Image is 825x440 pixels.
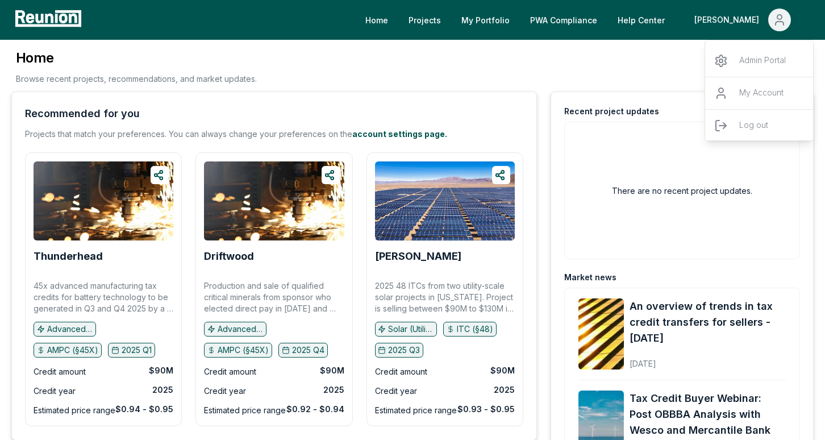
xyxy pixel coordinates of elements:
[149,365,173,376] div: $90M
[204,251,254,262] a: Driftwood
[34,251,103,262] a: Thunderhead
[204,280,344,314] p: Production and sale of qualified critical minerals from sponsor who elected direct pay in [DATE] ...
[108,343,155,358] button: 2025 Q1
[694,9,764,31] div: [PERSON_NAME]
[630,350,786,370] div: [DATE]
[356,9,397,31] a: Home
[34,322,96,337] button: Advanced manufacturing
[375,251,461,262] a: [PERSON_NAME]
[218,323,263,335] p: Advanced manufacturing
[375,280,515,314] p: 2025 48 ITCs from two utility-scale solar projects in [US_STATE]. Project is selling between $90M...
[578,298,624,370] img: An overview of trends in tax credit transfers for sellers - September 2025
[34,161,173,240] img: Thunderhead
[34,280,173,314] p: 45x advanced manufacturing tax credits for battery technology to be generated in Q3 and Q4 2025 b...
[564,272,616,283] div: Market news
[34,384,76,398] div: Credit year
[375,322,438,337] button: Solar (Utility)
[115,404,173,415] div: $0.94 - $0.95
[204,384,246,398] div: Credit year
[457,323,493,335] p: ITC (§48)
[612,185,752,197] h2: There are no recent project updates.
[609,9,674,31] a: Help Center
[375,365,427,379] div: Credit amount
[204,322,266,337] button: Advanced manufacturing
[564,106,659,117] div: Recent project updates
[34,404,115,417] div: Estimated price range
[25,129,352,139] span: Projects that match your preferences. You can always change your preferences on the
[47,344,98,356] p: AMPC (§45X)
[399,9,450,31] a: Projects
[204,161,344,240] img: Driftwood
[388,323,434,335] p: Solar (Utility)
[739,86,784,100] p: My Account
[16,73,257,85] p: Browse recent projects, recommendations, and market updates.
[16,49,257,67] h3: Home
[388,344,420,356] p: 2025 Q3
[375,404,457,417] div: Estimated price range
[375,384,417,398] div: Credit year
[218,344,269,356] p: AMPC (§45X)
[685,9,800,31] button: [PERSON_NAME]
[34,365,86,379] div: Credit amount
[286,404,344,415] div: $0.92 - $0.94
[494,384,515,396] div: 2025
[630,298,786,346] a: An overview of trends in tax credit transfers for sellers - [DATE]
[452,9,519,31] a: My Portfolio
[375,343,424,358] button: 2025 Q3
[457,404,515,415] div: $0.93 - $0.95
[204,404,286,417] div: Estimated price range
[739,54,786,68] p: Admin Portal
[292,344,324,356] p: 2025 Q4
[375,161,515,240] img: Ridgeway
[356,9,814,31] nav: Main
[122,344,152,356] p: 2025 Q1
[521,9,606,31] a: PWA Compliance
[152,384,173,396] div: 2025
[739,119,768,132] p: Log out
[278,343,328,358] button: 2025 Q4
[320,365,344,376] div: $90M
[47,323,93,335] p: Advanced manufacturing
[25,106,140,122] div: Recommended for you
[705,45,814,77] a: Admin Portal
[204,365,256,379] div: Credit amount
[705,45,814,146] div: [PERSON_NAME]
[323,384,344,396] div: 2025
[630,391,786,438] a: Tax Credit Buyer Webinar: Post OBBBA Analysis with Wesco and Mercantile Bank
[352,129,447,139] a: account settings page.
[490,365,515,376] div: $90M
